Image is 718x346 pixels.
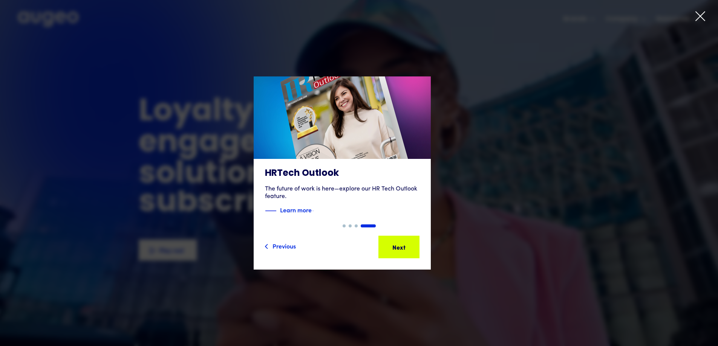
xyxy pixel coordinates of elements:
div: Show slide 3 of 4 [355,224,358,227]
a: Next [378,236,419,258]
img: Blue decorative line [265,206,276,215]
div: Show slide 2 of 4 [349,224,352,227]
img: Blue text arrow [312,206,324,215]
h3: HRTech Outlook [265,168,419,179]
div: Show slide 4 of 4 [361,224,376,227]
strong: Learn more [280,206,312,214]
div: Show slide 1 of 4 [343,224,346,227]
div: Previous [273,241,296,250]
a: HRTech OutlookThe future of work is here—explore our HR Tech Outlook feature.Blue decorative line... [254,76,431,224]
div: The future of work is here—explore our HR Tech Outlook feature. [265,185,419,200]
